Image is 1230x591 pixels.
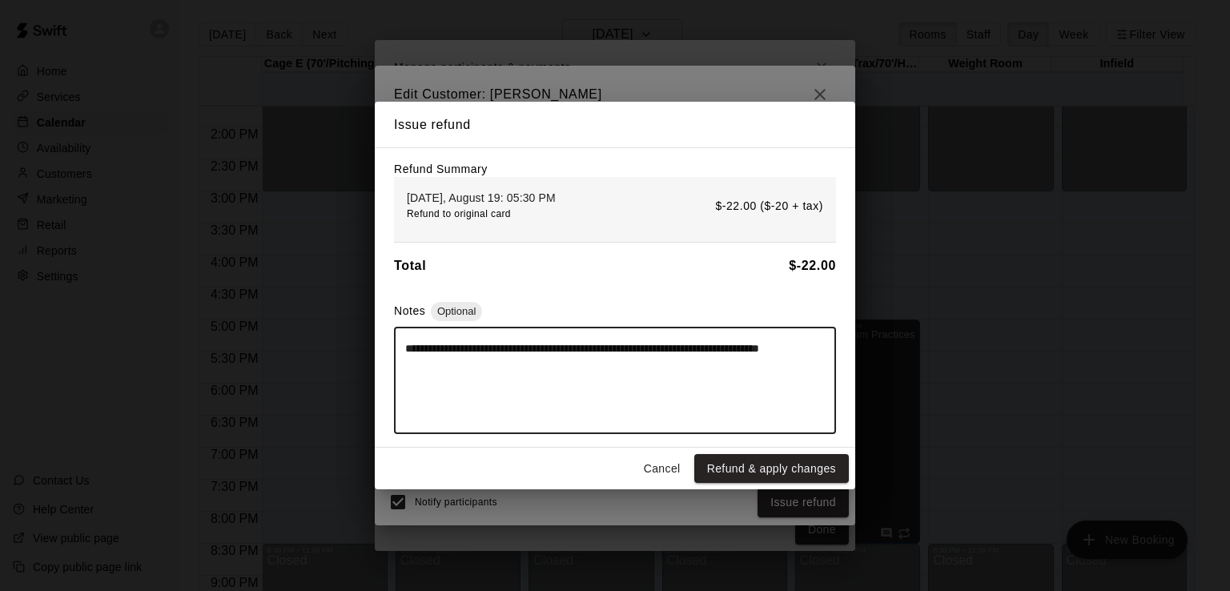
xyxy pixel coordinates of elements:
[407,208,511,219] span: Refund to original card
[394,163,488,175] label: Refund Summary
[715,198,823,215] p: $-22.00 ($-20 + tax)
[407,190,556,206] p: [DATE], August 19: 05:30 PM
[789,255,836,276] h6: $ -22.00
[394,304,425,317] label: Notes
[694,454,849,484] button: Refund & apply changes
[637,454,688,484] button: Cancel
[375,102,855,148] h2: Issue refund
[431,305,482,317] span: Optional
[394,255,426,276] h6: Total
